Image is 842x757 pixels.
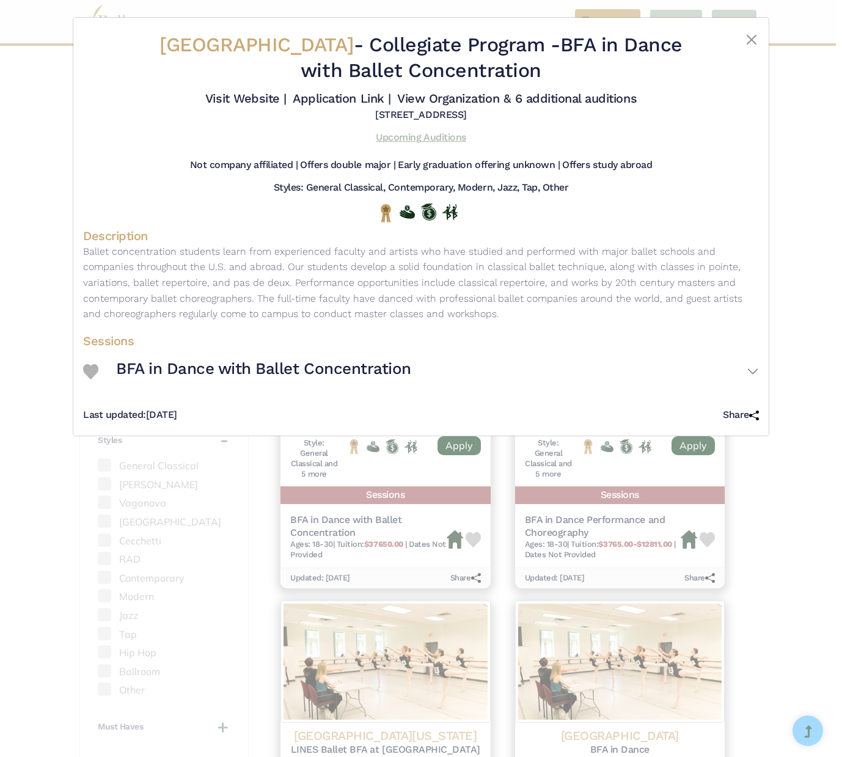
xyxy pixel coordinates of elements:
h2: - BFA in Dance with Ballet Concentration [139,32,703,83]
h5: Offers study abroad [562,159,652,172]
a: Visit Website | [205,91,287,106]
h5: [STREET_ADDRESS] [375,109,466,122]
span: Collegiate Program - [369,33,560,56]
h5: Not company affiliated | [190,159,298,172]
h5: Offers double major | [300,159,395,172]
h4: Description [83,228,759,244]
img: Heart [83,364,98,379]
button: Close [744,32,759,47]
img: National [378,203,394,222]
img: In Person [442,204,458,220]
button: BFA in Dance with Ballet Concentration [116,354,759,389]
a: Upcoming Auditions [376,131,466,143]
h5: Share [723,409,759,422]
h3: BFA in Dance with Ballet Concentration [116,359,411,379]
p: Ballet concentration students learn from experienced faculty and artists who have studied and per... [83,244,759,322]
span: [GEOGRAPHIC_DATA] [159,33,354,56]
a: Application Link | [293,91,390,106]
img: Offers Scholarship [421,203,436,221]
h5: Styles: General Classical, Contemporary, Modern, Jazz, Tap, Other [274,181,569,194]
span: Last updated: [83,409,146,420]
h5: Early graduation offering unknown | [398,159,560,172]
a: View Organization & 6 additional auditions [397,91,637,106]
h5: [DATE] [83,409,177,422]
img: Offers Financial Aid [400,205,415,219]
h4: Sessions [83,333,759,349]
